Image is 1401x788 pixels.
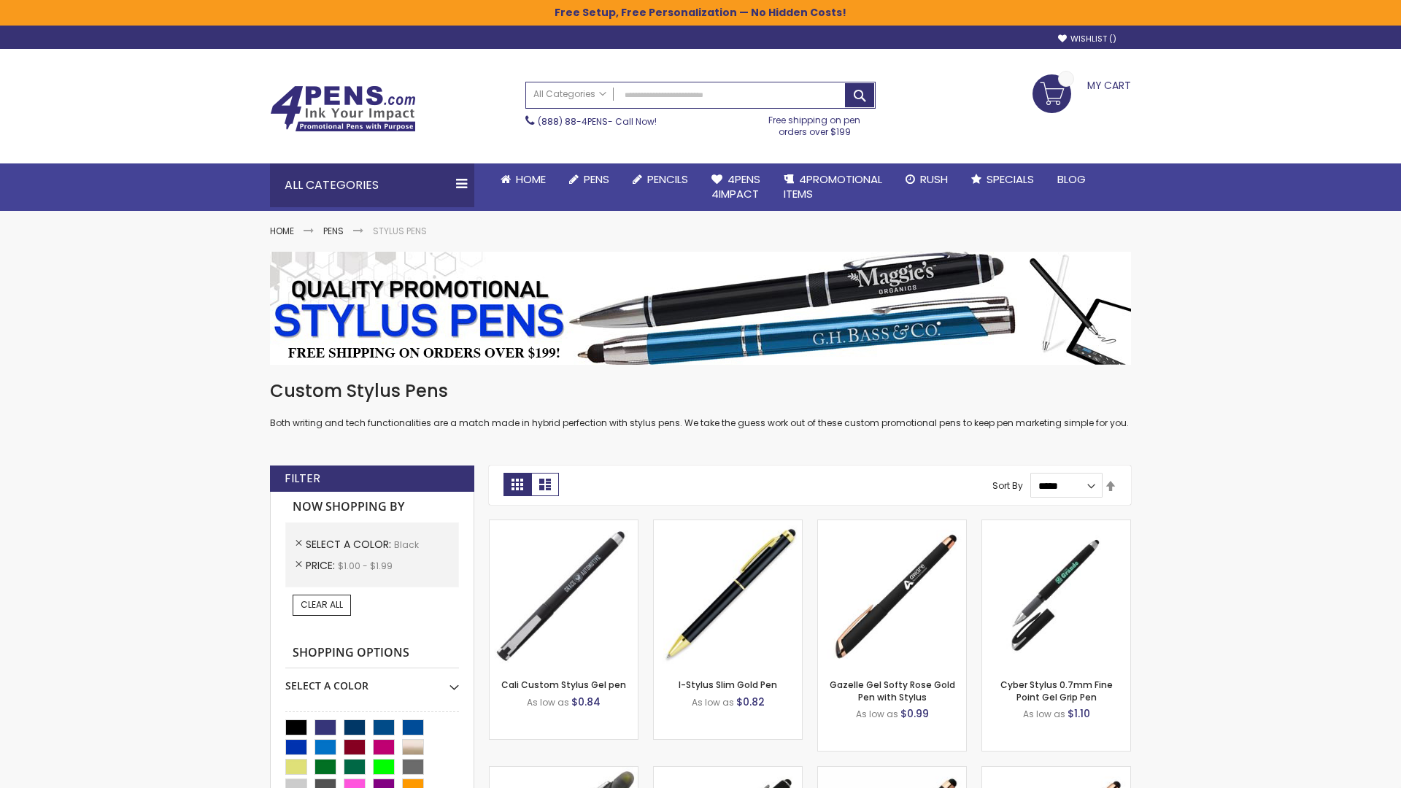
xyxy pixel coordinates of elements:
[818,519,966,532] a: Gazelle Gel Softy Rose Gold Pen with Stylus-Black
[647,171,688,187] span: Pencils
[992,479,1023,492] label: Sort By
[900,706,929,721] span: $0.99
[526,82,614,107] a: All Categories
[818,766,966,779] a: Islander Softy Rose Gold Gel Pen with Stylus-Black
[490,519,638,532] a: Cali Custom Stylus Gel pen-Black
[982,766,1130,779] a: Gazelle Gel Softy Rose Gold Pen with Stylus - ColorJet-Black
[270,163,474,207] div: All Categories
[301,598,343,611] span: Clear All
[533,88,606,100] span: All Categories
[1023,708,1065,720] span: As low as
[987,171,1034,187] span: Specials
[1068,706,1090,721] span: $1.10
[285,668,459,693] div: Select A Color
[621,163,700,196] a: Pencils
[503,473,531,496] strong: Grid
[571,695,601,709] span: $0.84
[754,109,876,138] div: Free shipping on pen orders over $199
[527,696,569,708] span: As low as
[538,115,657,128] span: - Call Now!
[557,163,621,196] a: Pens
[490,520,638,668] img: Cali Custom Stylus Gel pen-Black
[270,379,1131,430] div: Both writing and tech functionalities are a match made in hybrid perfection with stylus pens. We ...
[654,520,802,668] img: I-Stylus Slim Gold-Black
[894,163,960,196] a: Rush
[373,225,427,237] strong: Stylus Pens
[830,679,955,703] a: Gazelle Gel Softy Rose Gold Pen with Stylus
[772,163,894,211] a: 4PROMOTIONALITEMS
[654,766,802,779] a: Custom Soft Touch® Metal Pens with Stylus-Black
[1000,679,1113,703] a: Cyber Stylus 0.7mm Fine Point Gel Grip Pen
[538,115,608,128] a: (888) 88-4PENS
[270,252,1131,365] img: Stylus Pens
[736,695,765,709] span: $0.82
[306,537,394,552] span: Select A Color
[711,171,760,201] span: 4Pens 4impact
[270,379,1131,403] h1: Custom Stylus Pens
[960,163,1046,196] a: Specials
[1046,163,1097,196] a: Blog
[285,471,320,487] strong: Filter
[490,766,638,779] a: Souvenir® Jalan Highlighter Stylus Pen Combo-Black
[700,163,772,211] a: 4Pens4impact
[982,520,1130,668] img: Cyber Stylus 0.7mm Fine Point Gel Grip Pen-Black
[784,171,882,201] span: 4PROMOTIONAL ITEMS
[501,679,626,691] a: Cali Custom Stylus Gel pen
[270,85,416,132] img: 4Pens Custom Pens and Promotional Products
[338,560,393,572] span: $1.00 - $1.99
[856,708,898,720] span: As low as
[293,595,351,615] a: Clear All
[818,520,966,668] img: Gazelle Gel Softy Rose Gold Pen with Stylus-Black
[654,519,802,532] a: I-Stylus Slim Gold-Black
[323,225,344,237] a: Pens
[584,171,609,187] span: Pens
[489,163,557,196] a: Home
[285,638,459,669] strong: Shopping Options
[920,171,948,187] span: Rush
[1058,34,1116,45] a: Wishlist
[394,538,419,551] span: Black
[982,519,1130,532] a: Cyber Stylus 0.7mm Fine Point Gel Grip Pen-Black
[306,558,338,573] span: Price
[516,171,546,187] span: Home
[285,492,459,522] strong: Now Shopping by
[270,225,294,237] a: Home
[1057,171,1086,187] span: Blog
[679,679,777,691] a: I-Stylus Slim Gold Pen
[692,696,734,708] span: As low as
